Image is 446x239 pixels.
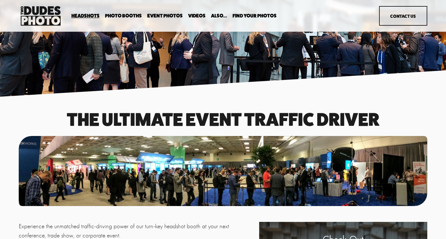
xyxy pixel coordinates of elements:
a: Contact Us [379,6,427,26]
span: Photo Booths [105,13,142,18]
h1: The Ultimate event traffic driver [19,111,427,128]
a: folder dropdown [71,13,100,19]
span: Find Your Photos [233,13,277,18]
a: Event Photos [147,13,183,19]
a: folder dropdown [105,13,142,19]
a: folder dropdown [211,13,227,19]
span: Headshots [71,13,100,18]
span: Also... [211,13,227,18]
a: folder dropdown [233,13,277,19]
a: Videos [188,13,206,19]
img: Two Dudes Photo | Headshots, Portraits &amp; Photo Booths [19,4,62,27]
